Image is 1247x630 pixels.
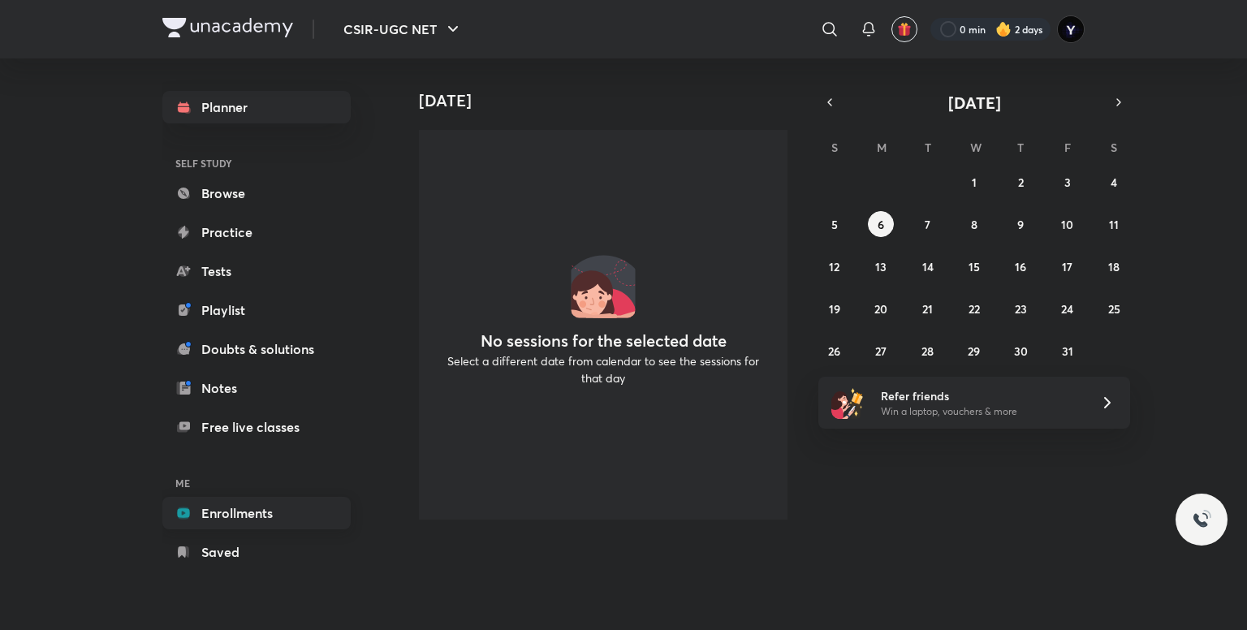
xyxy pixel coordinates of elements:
[925,217,930,232] abbr: October 7, 2025
[961,169,987,195] button: October 1, 2025
[162,216,351,248] a: Practice
[162,294,351,326] a: Playlist
[162,91,351,123] a: Planner
[874,301,887,317] abbr: October 20, 2025
[481,331,727,351] h4: No sessions for the selected date
[968,343,980,359] abbr: October 29, 2025
[822,211,848,237] button: October 5, 2025
[831,140,838,155] abbr: Sunday
[969,259,980,274] abbr: October 15, 2025
[162,255,351,287] a: Tests
[1015,259,1026,274] abbr: October 16, 2025
[162,333,351,365] a: Doubts & solutions
[841,91,1107,114] button: [DATE]
[1108,301,1120,317] abbr: October 25, 2025
[334,13,472,45] button: CSIR-UGC NET
[868,296,894,321] button: October 20, 2025
[868,211,894,237] button: October 6, 2025
[162,18,293,41] a: Company Logo
[897,22,912,37] img: avatar
[881,404,1081,419] p: Win a laptop, vouchers & more
[822,296,848,321] button: October 19, 2025
[1018,175,1024,190] abbr: October 2, 2025
[961,338,987,364] button: October 29, 2025
[1014,343,1028,359] abbr: October 30, 2025
[571,253,636,318] img: No events
[822,338,848,364] button: October 26, 2025
[1008,296,1033,321] button: October 23, 2025
[1061,301,1073,317] abbr: October 24, 2025
[868,253,894,279] button: October 13, 2025
[1008,211,1033,237] button: October 9, 2025
[922,259,934,274] abbr: October 14, 2025
[1017,217,1024,232] abbr: October 9, 2025
[961,253,987,279] button: October 15, 2025
[829,301,840,317] abbr: October 19, 2025
[162,149,351,177] h6: SELF STUDY
[162,411,351,443] a: Free live classes
[875,343,887,359] abbr: October 27, 2025
[915,253,941,279] button: October 14, 2025
[1101,211,1127,237] button: October 11, 2025
[969,301,980,317] abbr: October 22, 2025
[829,259,839,274] abbr: October 12, 2025
[1055,169,1081,195] button: October 3, 2025
[1008,338,1033,364] button: October 30, 2025
[1111,140,1117,155] abbr: Saturday
[1101,296,1127,321] button: October 25, 2025
[162,177,351,209] a: Browse
[891,16,917,42] button: avatar
[875,259,887,274] abbr: October 13, 2025
[915,338,941,364] button: October 28, 2025
[1055,211,1081,237] button: October 10, 2025
[915,296,941,321] button: October 21, 2025
[828,343,840,359] abbr: October 26, 2025
[1015,301,1027,317] abbr: October 23, 2025
[961,296,987,321] button: October 22, 2025
[1101,253,1127,279] button: October 18, 2025
[921,343,934,359] abbr: October 28, 2025
[831,386,864,419] img: referral
[881,387,1081,404] h6: Refer friends
[922,301,933,317] abbr: October 21, 2025
[1192,510,1211,529] img: ttu
[878,217,884,232] abbr: October 6, 2025
[995,21,1012,37] img: streak
[1017,140,1024,155] abbr: Thursday
[831,217,838,232] abbr: October 5, 2025
[1008,253,1033,279] button: October 16, 2025
[925,140,931,155] abbr: Tuesday
[1008,169,1033,195] button: October 2, 2025
[915,211,941,237] button: October 7, 2025
[162,18,293,37] img: Company Logo
[972,175,977,190] abbr: October 1, 2025
[1109,217,1119,232] abbr: October 11, 2025
[1055,253,1081,279] button: October 17, 2025
[1055,296,1081,321] button: October 24, 2025
[1064,175,1071,190] abbr: October 3, 2025
[1064,140,1071,155] abbr: Friday
[877,140,887,155] abbr: Monday
[1055,338,1081,364] button: October 31, 2025
[868,338,894,364] button: October 27, 2025
[1057,15,1085,43] img: Yedhukrishna Nambiar
[971,217,977,232] abbr: October 8, 2025
[162,536,351,568] a: Saved
[419,91,800,110] h4: [DATE]
[1062,259,1072,274] abbr: October 17, 2025
[1101,169,1127,195] button: October 4, 2025
[961,211,987,237] button: October 8, 2025
[162,469,351,497] h6: ME
[1108,259,1120,274] abbr: October 18, 2025
[1061,217,1073,232] abbr: October 10, 2025
[162,497,351,529] a: Enrollments
[970,140,982,155] abbr: Wednesday
[822,253,848,279] button: October 12, 2025
[438,352,768,386] p: Select a different date from calendar to see the sessions for that day
[1111,175,1117,190] abbr: October 4, 2025
[162,372,351,404] a: Notes
[948,92,1001,114] span: [DATE]
[1062,343,1073,359] abbr: October 31, 2025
